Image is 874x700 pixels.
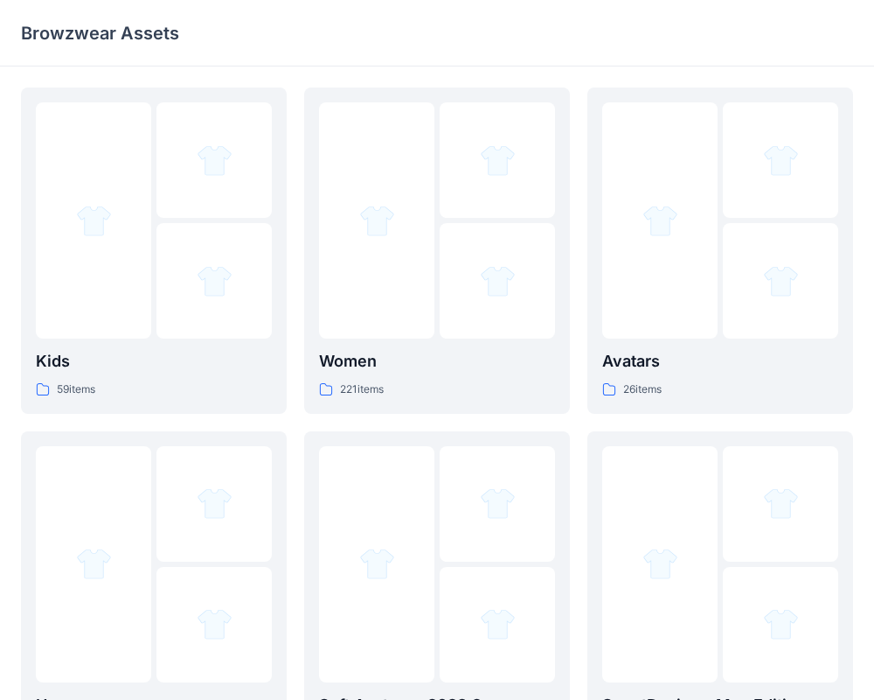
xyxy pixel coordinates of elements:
[197,606,232,642] img: folder 3
[319,349,555,374] p: Women
[304,87,570,414] a: folder 1folder 2folder 3Women221items
[480,486,516,521] img: folder 2
[587,87,853,414] a: folder 1folder 2folder 3Avatars26items
[602,349,838,374] p: Avatars
[76,203,112,239] img: folder 1
[642,203,678,239] img: folder 1
[21,21,179,45] p: Browzwear Assets
[763,143,799,178] img: folder 2
[480,606,516,642] img: folder 3
[197,263,232,299] img: folder 3
[197,143,232,178] img: folder 2
[21,87,287,414] a: folder 1folder 2folder 3Kids59items
[480,143,516,178] img: folder 2
[480,263,516,299] img: folder 3
[763,263,799,299] img: folder 3
[623,381,662,399] p: 26 items
[340,381,384,399] p: 221 items
[763,606,799,642] img: folder 3
[359,546,395,582] img: folder 1
[76,546,112,582] img: folder 1
[197,486,232,521] img: folder 2
[763,486,799,521] img: folder 2
[57,381,95,399] p: 59 items
[36,349,272,374] p: Kids
[359,203,395,239] img: folder 1
[642,546,678,582] img: folder 1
